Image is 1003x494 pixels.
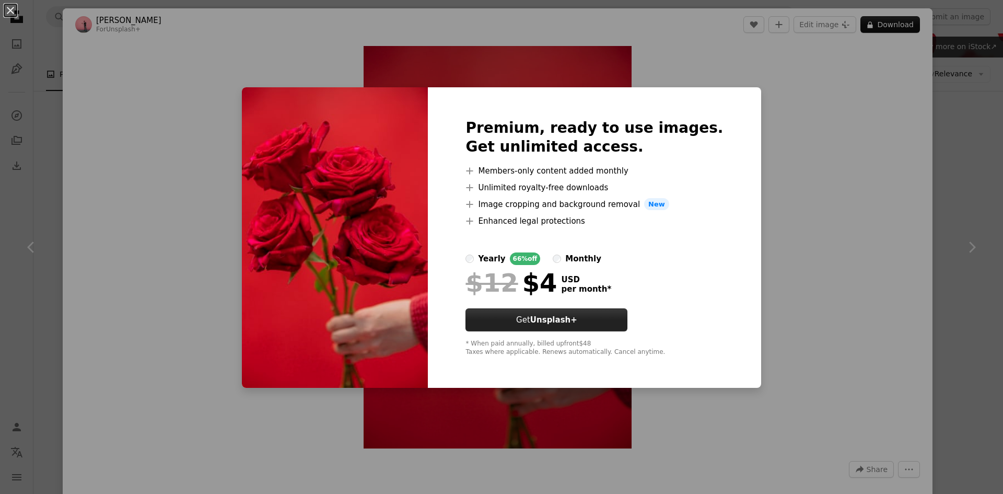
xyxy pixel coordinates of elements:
[242,87,428,388] img: premium_photo-1703631159476-c3cb35a6428f
[465,269,557,296] div: $4
[465,119,723,156] h2: Premium, ready to use images. Get unlimited access.
[465,269,518,296] span: $12
[465,198,723,211] li: Image cropping and background removal
[465,308,627,331] button: GetUnsplash+
[561,284,611,294] span: per month *
[561,275,611,284] span: USD
[530,315,577,325] strong: Unsplash+
[644,198,669,211] span: New
[510,252,541,265] div: 66% off
[565,252,601,265] div: monthly
[465,215,723,227] li: Enhanced legal protections
[465,255,474,263] input: yearly66%off
[465,181,723,194] li: Unlimited royalty-free downloads
[465,340,723,357] div: * When paid annually, billed upfront $48 Taxes where applicable. Renews automatically. Cancel any...
[465,165,723,177] li: Members-only content added monthly
[478,252,505,265] div: yearly
[553,255,561,263] input: monthly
